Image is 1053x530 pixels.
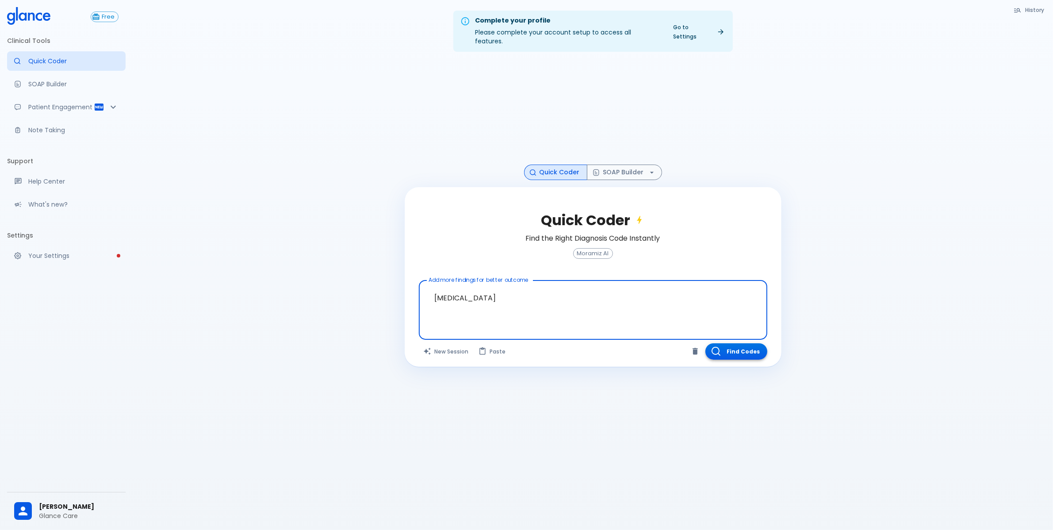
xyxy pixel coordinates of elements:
div: Patient Reports & Referrals [7,97,126,117]
span: Moramiz AI [574,250,613,257]
div: Recent updates and feature releases [7,195,126,214]
a: Please complete account setup [7,246,126,265]
p: Glance Care [39,511,119,520]
p: What's new? [28,200,119,209]
div: Please complete your account setup to access all features. [475,13,661,49]
span: Free [98,14,118,20]
button: History [1009,4,1049,16]
li: Support [7,150,126,172]
a: Advanced note-taking [7,120,126,140]
a: Get help from our support team [7,172,126,191]
p: Help Center [28,177,119,186]
button: Find Codes [705,343,767,360]
button: SOAP Builder [587,165,662,180]
li: Settings [7,225,126,246]
button: Free [91,12,119,22]
p: Quick Coder [28,57,119,65]
a: Go to Settings [668,21,729,43]
p: Patient Engagement [28,103,94,111]
span: [PERSON_NAME] [39,502,119,511]
a: Docugen: Compose a clinical documentation in seconds [7,74,126,94]
a: Moramiz: Find ICD10AM codes instantly [7,51,126,71]
textarea: [MEDICAL_DATA] [425,284,761,322]
a: Click to view or change your subscription [91,12,126,22]
div: Complete your profile [475,16,661,26]
li: Clinical Tools [7,30,126,51]
button: Quick Coder [524,165,587,180]
p: SOAP Builder [28,80,119,88]
p: Your Settings [28,251,119,260]
button: Clears all inputs and results. [419,343,474,360]
button: Clear [689,345,702,358]
h6: Find the Right Diagnosis Code Instantly [526,232,660,245]
p: Note Taking [28,126,119,134]
h2: Quick Coder [541,212,645,229]
div: [PERSON_NAME]Glance Care [7,496,126,526]
button: Paste from clipboard [474,343,511,360]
